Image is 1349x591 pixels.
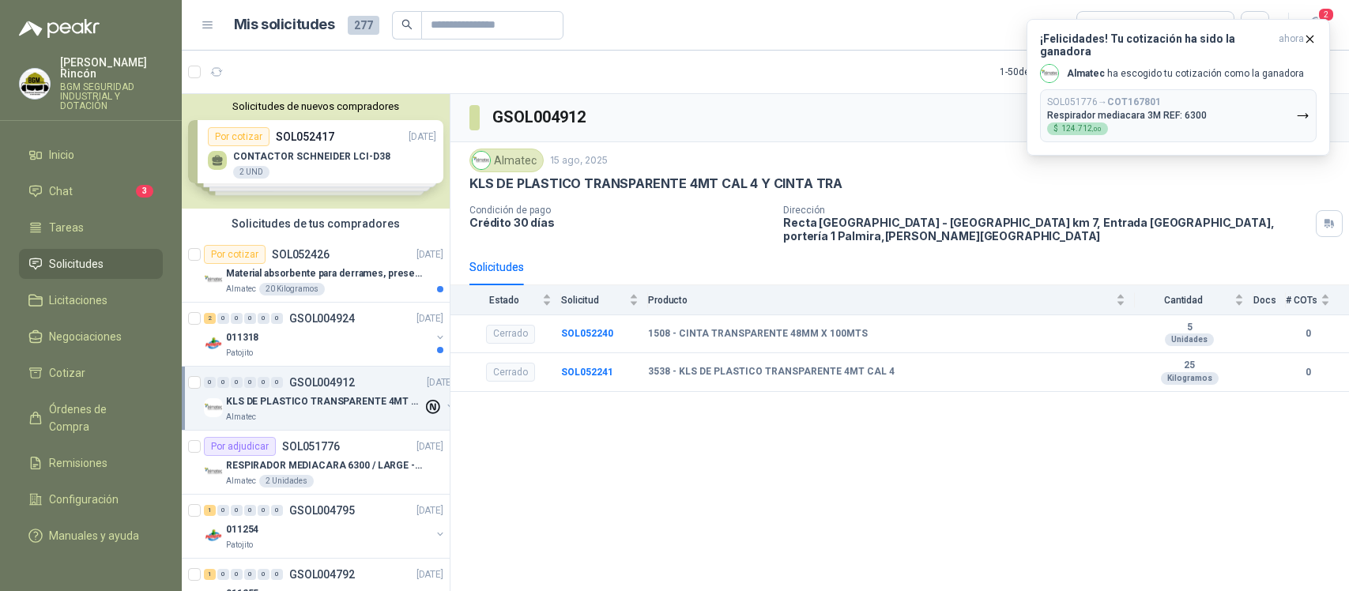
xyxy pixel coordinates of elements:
span: 277 [348,16,379,35]
a: Negociaciones [19,322,163,352]
div: 0 [244,377,256,388]
div: 0 [231,377,243,388]
a: Licitaciones [19,285,163,315]
a: SOL052241 [561,367,613,378]
span: Configuración [49,491,119,508]
p: [DATE] [416,567,443,582]
div: 1 [204,505,216,516]
div: Por cotizar [204,245,266,264]
div: 0 [231,505,243,516]
th: Solicitud [561,285,648,314]
button: 2 [1302,11,1330,40]
a: Configuración [19,484,163,514]
span: Chat [49,183,73,200]
div: 0 [231,313,243,324]
span: Inicio [49,146,74,164]
a: Por adjudicarSOL051776[DATE] Company LogoRESPIRADOR MEDIACARA 6300 / LARGE - TALLA GRANDEAlmatec2... [182,431,450,495]
p: [DATE] [416,503,443,518]
p: [PERSON_NAME] Rincón [60,57,163,79]
span: Cantidad [1135,295,1231,306]
img: Company Logo [20,69,50,99]
p: Almatec [226,283,256,295]
span: search [401,19,413,30]
p: Almatec [226,411,256,423]
span: Órdenes de Compra [49,401,148,435]
div: Almatec [469,149,544,172]
span: Remisiones [49,454,107,472]
div: 2 [204,313,216,324]
p: Recta [GEOGRAPHIC_DATA] - [GEOGRAPHIC_DATA] km 7, Entrada [GEOGRAPHIC_DATA], portería 1 Palmira ,... [783,216,1309,243]
img: Company Logo [473,152,490,169]
span: Negociaciones [49,328,122,345]
div: Unidades [1165,333,1214,346]
p: [DATE] [416,311,443,326]
p: GSOL004912 [289,377,355,388]
b: 0 [1286,326,1330,341]
div: 0 [258,313,269,324]
p: SOL051776 → [1047,96,1161,108]
img: Company Logo [1041,65,1058,82]
img: Company Logo [204,334,223,353]
span: 2 [1317,7,1335,22]
p: [DATE] [416,247,443,262]
a: Chat3 [19,176,163,206]
span: Manuales y ayuda [49,527,139,544]
button: ¡Felicidades! Tu cotización ha sido la ganadoraahora Company LogoAlmatec ha escogido tu cotizació... [1027,19,1330,156]
a: Manuales y ayuda [19,521,163,551]
span: Licitaciones [49,292,107,309]
b: 5 [1135,322,1244,334]
a: Cotizar [19,358,163,388]
span: 3 [136,185,153,198]
th: Producto [648,285,1135,314]
h1: Mis solicitudes [234,13,335,36]
a: 1 0 0 0 0 0 GSOL004795[DATE] Company Logo011254Patojito [204,501,447,551]
p: Crédito 30 días [469,216,771,229]
a: 2 0 0 0 0 0 GSOL004924[DATE] Company Logo011318Patojito [204,309,447,359]
p: SOL052426 [272,249,330,260]
h3: GSOL004912 [492,105,588,130]
div: 0 [217,313,229,324]
div: Solicitudes de nuevos compradoresPor cotizarSOL052417[DATE] CONTACTOR SCHNEIDER LCI-D382 UNDPor c... [182,94,450,209]
span: ahora [1279,32,1304,58]
div: 0 [271,505,283,516]
b: 3538 - KLS DE PLASTICO TRANSPARENTE 4MT CAL 4 [648,366,895,378]
p: GSOL004795 [289,505,355,516]
b: Almatec [1067,68,1105,79]
div: 0 [244,569,256,580]
div: 0 [204,377,216,388]
div: Por adjudicar [204,437,276,456]
div: 0 [258,569,269,580]
button: Solicitudes de nuevos compradores [188,100,443,112]
p: Respirador mediacara 3M REF: 6300 [1047,110,1207,121]
p: Patojito [226,347,253,359]
span: # COTs [1286,295,1317,306]
p: RESPIRADOR MEDIACARA 6300 / LARGE - TALLA GRANDE [226,458,423,473]
div: 0 [258,505,269,516]
p: Dirección [783,205,1309,216]
div: Cerrado [486,325,535,344]
div: 0 [271,377,283,388]
a: Tareas [19,213,163,243]
div: 20 Kilogramos [259,283,325,295]
p: GSOL004924 [289,313,355,324]
b: COT167801 [1107,96,1161,107]
p: [DATE] [427,375,454,390]
span: ,00 [1092,126,1102,133]
p: 15 ago, 2025 [550,153,608,168]
th: # COTs [1286,285,1349,314]
a: Inicio [19,140,163,170]
h3: ¡Felicidades! Tu cotización ha sido la ganadora [1040,32,1272,58]
p: [DATE] [416,439,443,454]
img: Company Logo [204,462,223,481]
p: Almatec [226,475,256,487]
a: SOL052240 [561,328,613,339]
a: Órdenes de Compra [19,394,163,442]
div: Solicitudes [469,258,524,276]
div: 0 [217,569,229,580]
th: Cantidad [1135,285,1253,314]
div: 2 Unidades [259,475,314,487]
b: 0 [1286,365,1330,380]
div: 1 - 50 de 190 [1000,59,1097,85]
img: Company Logo [204,398,223,417]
